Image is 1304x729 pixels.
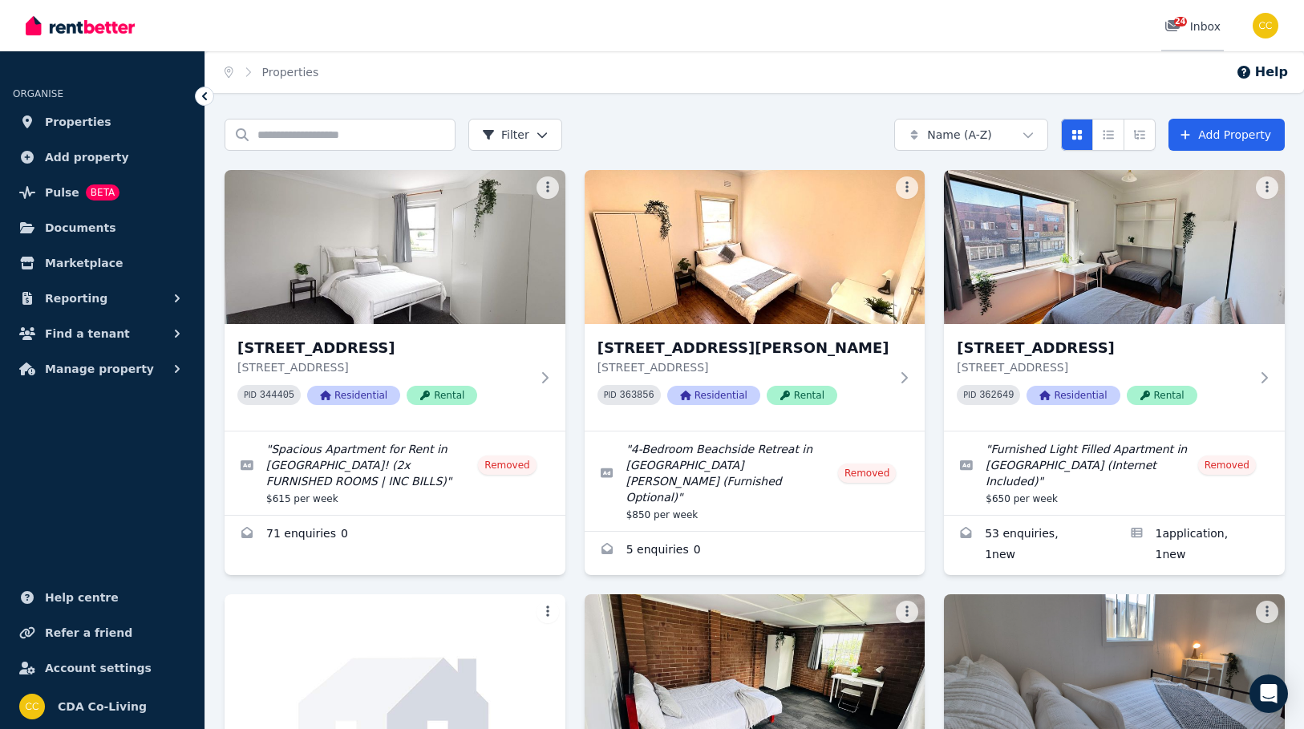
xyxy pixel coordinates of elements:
button: Filter [468,119,562,151]
small: PID [963,391,976,399]
button: More options [537,601,559,623]
a: 1/87 Harbord Road, Freshwater[STREET_ADDRESS][STREET_ADDRESS]PID 344405ResidentialRental [225,170,565,431]
code: 362649 [979,390,1014,401]
img: 1/87 Harbord Road, Freshwater [225,170,565,324]
button: Expanded list view [1124,119,1156,151]
button: Compact list view [1092,119,1124,151]
h3: [STREET_ADDRESS] [957,337,1249,359]
a: PulseBETA [13,176,192,209]
span: Residential [1027,386,1120,405]
p: [STREET_ADDRESS] [597,359,890,375]
nav: Breadcrumb [205,51,338,93]
span: ORGANISE [13,88,63,99]
a: Edit listing: Furnished Light Filled Apartment in Strathfield (Internet Included) [944,431,1285,515]
button: More options [1256,176,1278,199]
a: Add Property [1168,119,1285,151]
span: Rental [407,386,477,405]
a: Account settings [13,652,192,684]
span: Help centre [45,588,119,607]
a: Edit listing: Spacious Apartment for Rent in Freshwater! (2x FURNISHED ROOMS | INC BILLS) [225,431,565,515]
button: More options [896,176,918,199]
span: Refer a friend [45,623,132,642]
p: [STREET_ADDRESS] [237,359,530,375]
span: CDA Co-Living [58,697,147,716]
button: Help [1236,63,1288,82]
h3: [STREET_ADDRESS][PERSON_NAME] [597,337,890,359]
small: PID [604,391,617,399]
div: Inbox [1164,18,1221,34]
button: More options [1256,601,1278,623]
span: Residential [307,386,400,405]
a: 1/109 The Grand Parade, Brighton-Le-Sands[STREET_ADDRESS][PERSON_NAME][STREET_ADDRESS]PID 363856R... [585,170,925,431]
span: Reporting [45,289,107,308]
img: CDA Co-Living [19,694,45,719]
img: RentBetter [26,14,135,38]
div: Open Intercom Messenger [1249,674,1288,713]
a: Edit listing: 4-Bedroom Beachside Retreat in Brighton-Le-Sands (Furnished Optional) [585,431,925,531]
button: More options [896,601,918,623]
code: 344405 [260,390,294,401]
span: Name (A-Z) [927,127,992,143]
span: Documents [45,218,116,237]
span: Rental [1127,386,1197,405]
a: Documents [13,212,192,244]
button: Name (A-Z) [894,119,1048,151]
div: View options [1061,119,1156,151]
span: Residential [667,386,760,405]
a: Add property [13,141,192,173]
button: Reporting [13,282,192,314]
p: [STREET_ADDRESS] [957,359,1249,375]
a: Marketplace [13,247,192,279]
a: Enquiries for 1/87 Harbord Road, Freshwater [225,516,565,554]
span: Filter [482,127,529,143]
code: 363856 [620,390,654,401]
span: Pulse [45,183,79,202]
h3: [STREET_ADDRESS] [237,337,530,359]
span: Rental [767,386,837,405]
span: Manage property [45,359,154,379]
a: Properties [262,66,319,79]
a: Properties [13,106,192,138]
a: Help centre [13,581,192,614]
a: Enquiries for 1/150 Liverpool Rd, Strathfield [944,516,1114,575]
small: PID [244,391,257,399]
button: Card view [1061,119,1093,151]
span: 24 [1174,17,1187,26]
a: Enquiries for 1/109 The Grand Parade, Brighton-Le-Sands [585,532,925,570]
img: 1/109 The Grand Parade, Brighton-Le-Sands [585,170,925,324]
a: 1/150 Liverpool Rd, Strathfield[STREET_ADDRESS][STREET_ADDRESS]PID 362649ResidentialRental [944,170,1285,431]
button: Manage property [13,353,192,385]
img: 1/150 Liverpool Rd, Strathfield [944,170,1285,324]
span: BETA [86,184,119,200]
span: Marketplace [45,253,123,273]
a: Applications for 1/150 Liverpool Rd, Strathfield [1115,516,1285,575]
a: Refer a friend [13,617,192,649]
span: Account settings [45,658,152,678]
button: Find a tenant [13,318,192,350]
img: CDA Co-Living [1253,13,1278,38]
span: Add property [45,148,129,167]
button: More options [537,176,559,199]
span: Properties [45,112,111,132]
span: Find a tenant [45,324,130,343]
